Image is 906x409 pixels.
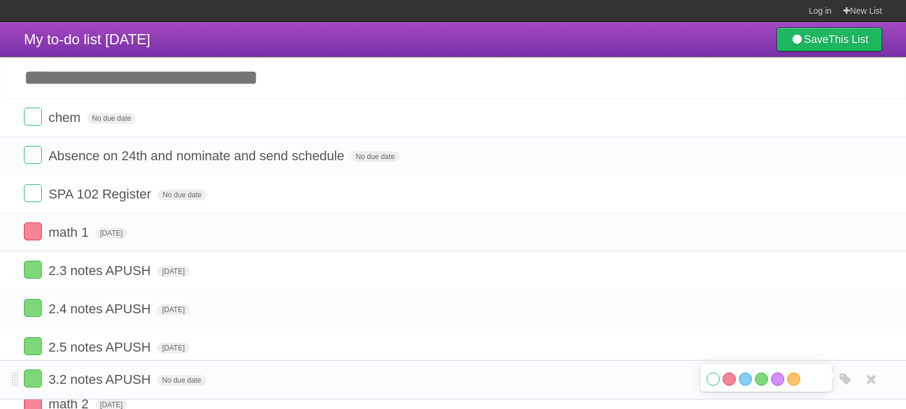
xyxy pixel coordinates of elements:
span: No due date [351,151,400,162]
label: Done [24,337,42,355]
span: [DATE] [96,228,128,239]
label: Done [24,146,42,164]
label: Blue [739,373,752,386]
span: No due date [157,375,205,386]
span: No due date [87,113,136,124]
label: Done [24,261,42,279]
span: [DATE] [157,304,189,315]
span: chem [48,110,84,125]
label: Done [24,370,42,387]
span: My to-do list [DATE] [24,31,151,47]
label: Green [755,373,768,386]
span: No due date [158,190,206,200]
span: 2.3 notes APUSH [48,263,153,278]
span: 3.2 notes APUSH [48,372,153,387]
a: SaveThis List [776,28,882,51]
span: math 1 [48,225,91,240]
label: Purple [771,373,784,386]
b: This List [828,33,868,45]
label: Done [24,184,42,202]
label: Orange [787,373,800,386]
label: Done [24,108,42,126]
label: Done [24,299,42,317]
span: [DATE] [157,266,189,277]
span: [DATE] [157,343,189,353]
label: Red [723,373,736,386]
span: Absence on 24th and nominate and send schedule [48,148,347,163]
label: White [707,373,720,386]
span: 2.4 notes APUSH [48,301,153,316]
span: 2.5 notes APUSH [48,340,153,355]
label: Done [24,222,42,240]
span: SPA 102 Register [48,187,154,202]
